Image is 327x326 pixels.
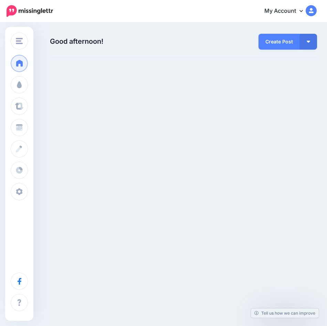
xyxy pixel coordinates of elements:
[251,308,319,318] a: Tell us how we can improve
[7,5,53,17] img: Missinglettr
[259,34,300,50] a: Create Post
[257,3,317,20] a: My Account
[16,38,23,44] img: menu.png
[50,37,103,45] span: Good afternoon!
[307,41,310,43] img: arrow-down-white.png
